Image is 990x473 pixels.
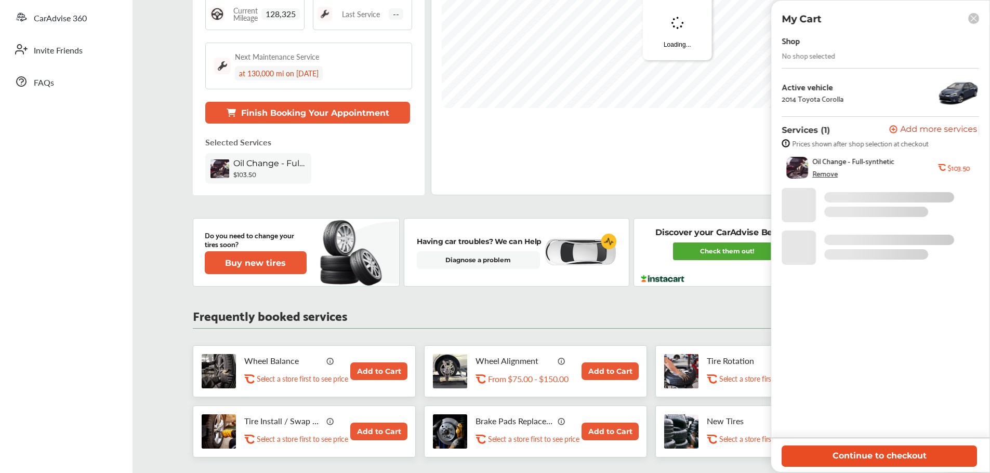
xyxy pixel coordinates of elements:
span: -- [389,8,403,20]
img: oil-change-thumb.jpg [786,157,808,179]
span: 128,325 [261,8,300,20]
p: Brake Pads Replacement [476,416,553,426]
div: Active vehicle [782,82,843,91]
img: info_icon_vector.svg [558,357,566,365]
a: Buy new tires [205,251,309,274]
button: Add to Cart [582,362,639,380]
img: wheel-alignment-thumb.jpg [433,354,467,388]
p: Discover your CarAdvise Benefits! [655,227,798,238]
div: at 130,000 mi on [DATE] [235,66,323,80]
p: Select a store first to see price [719,434,810,444]
img: tire-rotation-thumb.jpg [664,354,698,388]
p: Select a store first to see price [257,374,348,384]
p: Tire Install / Swap Tires [244,416,322,426]
span: Current Mileage [230,7,261,21]
img: info_icon_vector.svg [326,357,335,365]
button: Buy new tires [205,251,307,274]
p: Frequently booked services [193,310,347,320]
b: $103.50 [233,171,256,179]
img: info-strock.ef5ea3fe.svg [782,139,790,147]
span: Invite Friends [34,44,83,58]
p: Wheel Balance [244,356,322,366]
span: Last Service [342,10,380,18]
button: Continue to checkout [782,445,977,467]
button: Add more services [889,125,977,135]
p: Having car troubles? We can Help [417,236,542,247]
p: Tire Rotation [707,356,785,366]
a: Invite Friends [9,36,122,63]
img: oil-change-thumb.jpg [210,159,229,178]
b: $103.50 [948,164,970,172]
div: Next Maintenance Service [235,51,319,62]
p: Select a store first to see price [488,434,579,444]
a: Add more services [889,125,979,135]
div: No shop selected [782,51,835,60]
p: Services (1) [782,125,830,135]
div: 2014 Toyota Corolla [782,94,843,103]
p: Do you need to change your tires soon? [205,231,307,248]
img: info_icon_vector.svg [558,417,566,425]
span: Prices shown after shop selection at checkout [792,139,928,147]
span: Oil Change - Full-synthetic [812,157,894,165]
p: My Cart [782,13,821,25]
button: Add to Cart [350,423,407,440]
img: 9085_st0640_046.jpg [938,77,979,108]
div: Remove [812,169,838,178]
span: CarAdvise 360 [34,12,87,25]
img: tire-install-swap-tires-thumb.jpg [202,414,236,449]
img: tire-wheel-balance-thumb.jpg [202,354,236,388]
button: Add to Cart [582,423,639,440]
span: Add more services [900,125,977,135]
button: Finish Booking Your Appointment [205,102,410,124]
span: FAQs [34,76,54,90]
p: Select a store first to see price [257,434,348,444]
p: Wheel Alignment [476,356,553,366]
a: FAQs [9,68,122,95]
img: new-tire.a0c7fe23.svg [319,215,388,289]
img: new-tires-thumb.jpg [664,414,698,449]
img: instacart-logo.217963cc.svg [640,275,686,282]
button: Add to Cart [350,362,407,380]
img: cardiogram-logo.18e20815.svg [601,234,617,249]
p: New Tires [707,416,785,426]
img: maintenance_logo [318,7,332,21]
div: Shop [782,33,800,47]
a: Check them out! [673,242,781,260]
img: diagnose-vehicle.c84bcb0a.svg [544,238,616,266]
a: CarAdvise 360 [9,4,122,31]
span: Oil Change - Full-synthetic [233,158,306,168]
p: From $75.00 - $150.00 [488,374,568,384]
p: Selected Services [205,136,271,148]
img: maintenance_logo [214,58,231,74]
img: steering_logo [210,7,225,21]
img: brake-pads-replacement-thumb.jpg [433,414,467,449]
a: Diagnose a problem [417,251,540,269]
img: info_icon_vector.svg [326,417,335,425]
p: Select a store first to see price [719,374,810,384]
